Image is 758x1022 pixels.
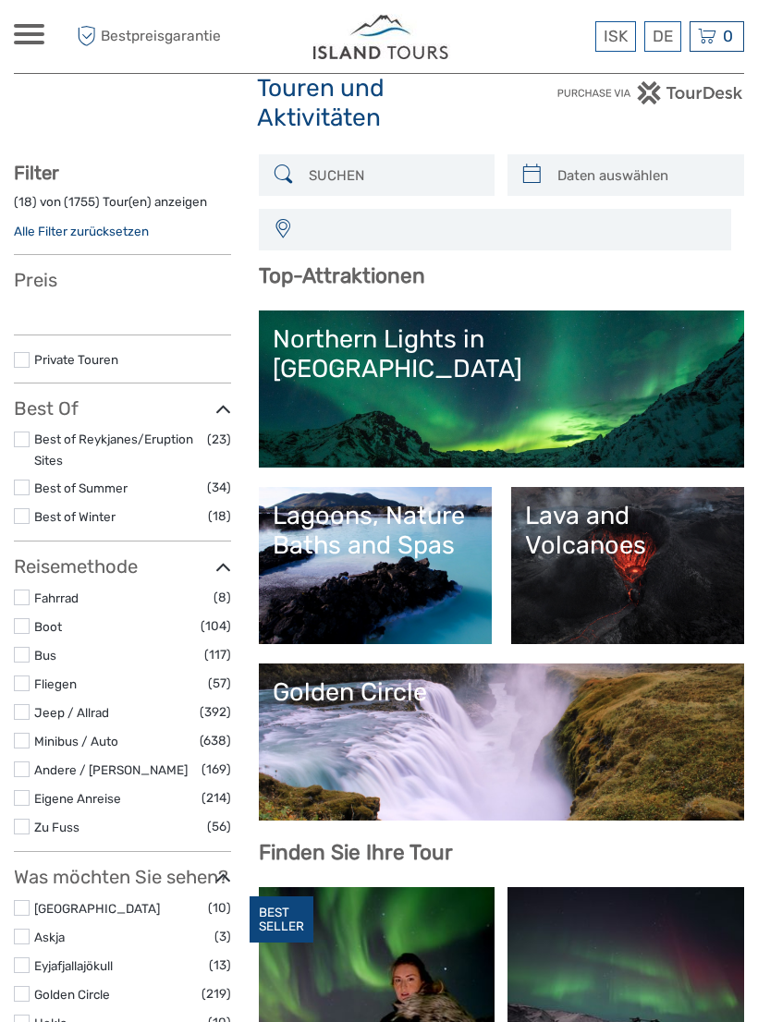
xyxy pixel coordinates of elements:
[14,866,231,888] h3: Was möchten Sie sehen?
[201,615,231,637] span: (104)
[202,983,231,1004] span: (219)
[214,926,231,947] span: (3)
[208,673,231,694] span: (57)
[14,269,231,291] h3: Preis
[273,501,478,630] a: Lagoons, Nature Baths and Spas
[14,555,231,578] h3: Reisemethode
[525,501,730,561] div: Lava and Volcanoes
[34,705,109,720] a: Jeep / Allrad
[273,324,730,384] div: Northern Lights in [GEOGRAPHIC_DATA]
[34,930,65,944] a: Askja
[214,587,231,608] span: (8)
[34,432,193,468] a: Best of Reykjanes/Eruption Sites
[200,701,231,723] span: (392)
[68,193,95,211] label: 1755
[202,759,231,780] span: (169)
[34,762,188,777] a: Andere / [PERSON_NAME]
[34,987,110,1002] a: Golden Circle
[720,27,736,45] span: 0
[259,263,425,288] b: Top-Attraktionen
[34,509,116,524] a: Best of Winter
[313,14,450,59] img: Iceland ProTravel
[208,897,231,919] span: (10)
[18,193,32,211] label: 18
[250,896,313,943] div: BEST SELLER
[257,74,500,132] h1: Touren und Aktivitäten
[14,193,231,222] div: ( ) von ( ) Tour(en) anzeigen
[301,159,486,191] input: SUCHEN
[550,159,735,191] input: Daten auswählen
[34,791,121,806] a: Eigene Anreise
[34,352,118,367] a: Private Touren
[34,820,79,834] a: Zu Fuss
[34,901,160,916] a: [GEOGRAPHIC_DATA]
[273,324,730,454] a: Northern Lights in [GEOGRAPHIC_DATA]
[525,501,730,630] a: Lava and Volcanoes
[14,397,231,420] h3: Best Of
[34,590,79,605] a: Fahrrad
[34,481,128,495] a: Best of Summer
[200,730,231,751] span: (638)
[207,429,231,450] span: (23)
[34,734,118,748] a: Minibus / Auto
[259,840,453,865] b: Finden Sie Ihre Tour
[556,81,744,104] img: PurchaseViaTourDesk.png
[14,162,59,184] strong: Filter
[207,477,231,498] span: (34)
[72,21,221,52] span: Bestpreisgarantie
[644,21,681,52] div: DE
[34,676,77,691] a: Fliegen
[207,816,231,837] span: (56)
[202,787,231,809] span: (214)
[273,677,730,707] div: Golden Circle
[208,505,231,527] span: (18)
[34,648,56,663] a: Bus
[273,501,478,561] div: Lagoons, Nature Baths and Spas
[34,958,113,973] a: Eyjafjallajökull
[34,619,62,634] a: Boot
[209,955,231,976] span: (13)
[273,677,730,807] a: Golden Circle
[204,644,231,665] span: (117)
[14,224,149,238] a: Alle Filter zurücksetzen
[604,27,628,45] span: ISK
